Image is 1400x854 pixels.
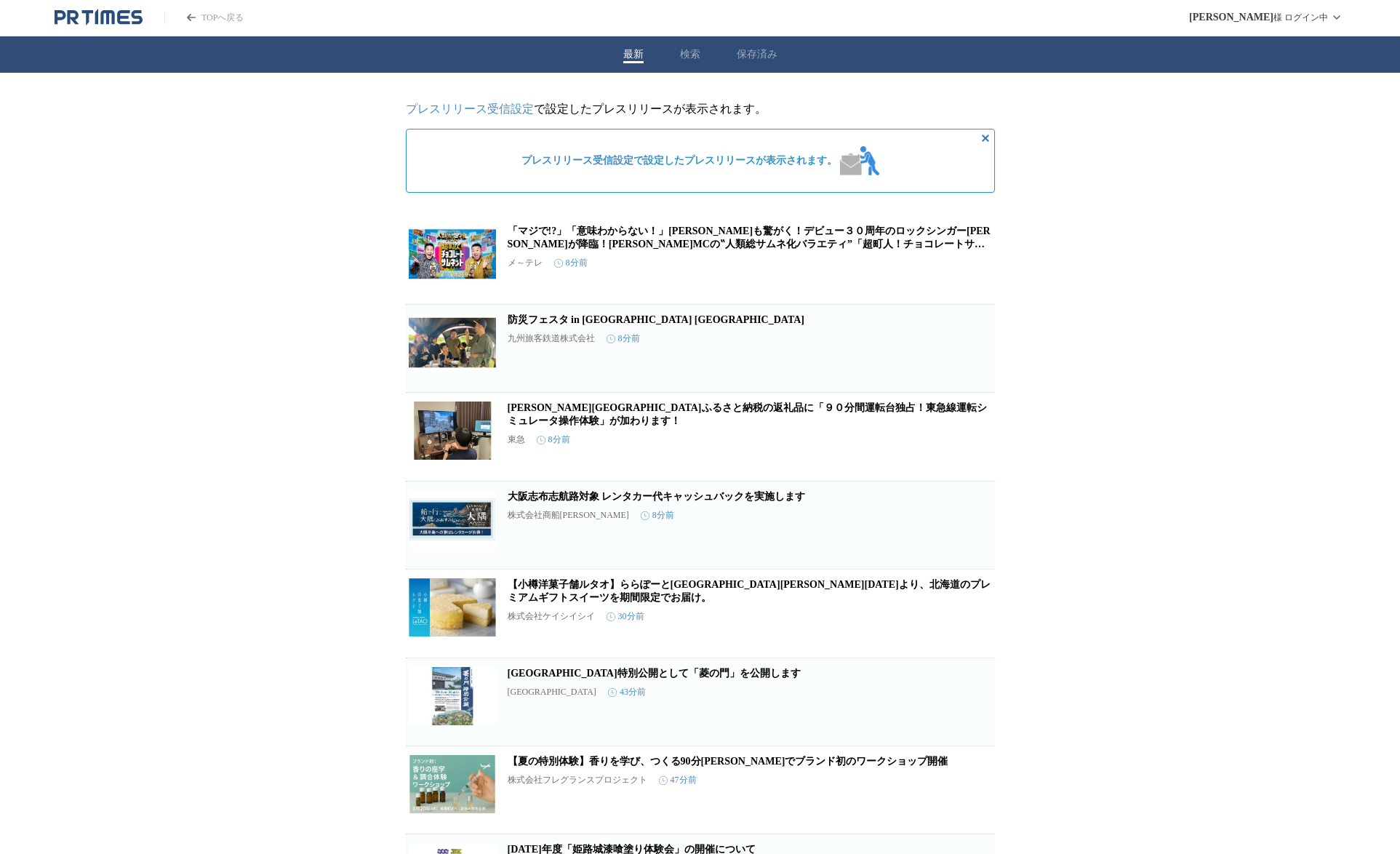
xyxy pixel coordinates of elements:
[508,509,629,522] p: 株式会社商船[PERSON_NAME]
[508,314,804,325] a: 防災フェスタ in [GEOGRAPHIC_DATA] [GEOGRAPHIC_DATA]
[737,48,777,61] button: 保存済み
[409,314,496,372] img: 防災フェスタ in ABURAYAMA FUKUOKA
[55,9,143,26] a: PR TIMESのトップページはこちら
[623,48,644,61] button: 最新
[508,668,801,679] a: [GEOGRAPHIC_DATA]特別公開として「菱の門」を公開します
[508,491,806,502] a: 大阪志布志航路対象 レンタカー代キャッシュバックを実施します
[508,332,595,345] p: 九州旅客鉄道株式会社
[608,686,646,698] time: 43分前
[554,257,588,269] time: 8分前
[508,257,543,269] p: メ～テレ
[409,755,496,813] img: 【夏の特別体験】香りを学び、つくる90分成田でブランド初のワークショップ開催
[607,332,640,345] time: 8分前
[409,667,496,725] img: 姫路城特別公開として「菱の門」を公開します
[508,402,987,426] a: [PERSON_NAME][GEOGRAPHIC_DATA]ふるさと納税の返礼品に「９０分間運転台独占！東急線運転シミュレータ操作体験」が加わります！
[508,756,948,767] a: 【夏の特別体験】香りを学び、つくる90分[PERSON_NAME]でブランド初のワークショップ開催
[521,155,633,166] a: プレスリリース受信設定
[409,578,496,636] img: 【小樽洋菓子舗ルタオ】ららぽーと愛知東郷にて8月19 日（火）より、北海道のプレミアムギフトスイーツを期間限定でお届け。
[607,610,644,623] time: 30分前
[508,579,991,603] a: 【小樽洋菓子舗ルタオ】ららぽーと[GEOGRAPHIC_DATA][PERSON_NAME][DATE]より、北海道のプレミアムギフトスイーツを期間限定でお届け。
[641,509,674,522] time: 8分前
[537,434,570,446] time: 8分前
[659,774,697,786] time: 47分前
[1189,12,1273,23] span: [PERSON_NAME]
[409,490,496,548] img: 大阪志布志航路対象 レンタカー代キャッシュバックを実施します
[406,103,534,115] a: プレスリリース受信設定
[521,154,837,167] span: で設定したプレスリリースが表示されます。
[508,774,647,786] p: 株式会社フレグランスプロジェクト
[508,226,991,263] a: 「マジで!?」「意味わからない！」[PERSON_NAME]も驚がく！デビュー３０周年のロックシンガー[PERSON_NAME]が降臨！[PERSON_NAME]MCの‟人類総サムネ化バラエティ...
[406,102,995,117] p: で設定したプレスリリースが表示されます。
[680,48,700,61] button: 検索
[508,434,525,446] p: 東急
[409,225,496,283] img: 「マジで!?」「意味わからない！」チョコプラも驚がく！デビュー３０周年のロックシンガー相川七瀬が降臨！チョコプラMCの‟人類総サムネ化バラエティ”「超町人！チョコレートサムネット」
[508,610,595,623] p: 株式会社ケイシイシイ
[977,129,994,147] button: 非表示にする
[164,12,244,24] a: PR TIMESのトップページはこちら
[409,402,496,460] img: 川崎市ふるさと納税の返礼品に「９０分間運転台独占！東急線運転シミュレータ操作体験」が加わります！
[508,687,596,698] p: [GEOGRAPHIC_DATA]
